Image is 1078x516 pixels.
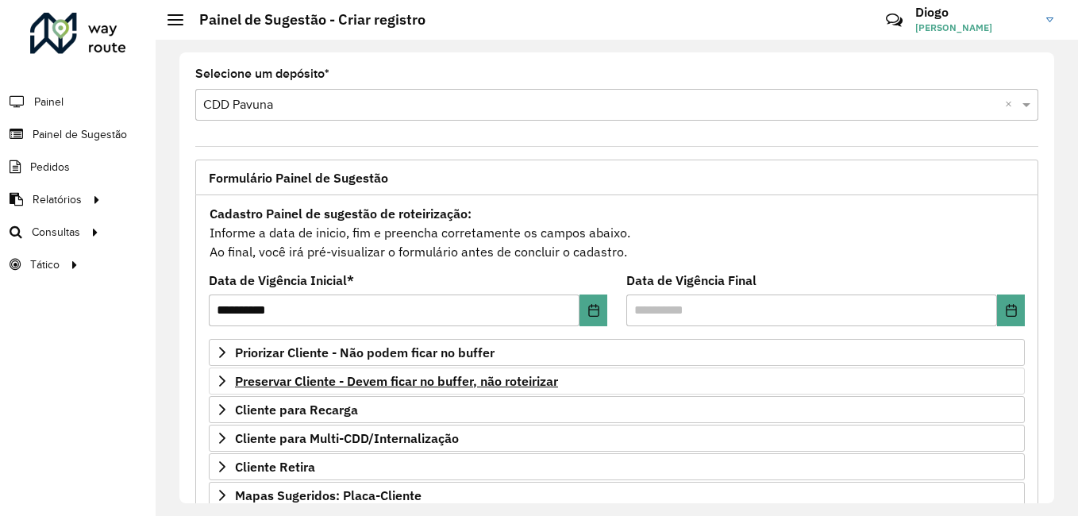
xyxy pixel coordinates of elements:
[235,432,459,445] span: Cliente para Multi-CDD/Internalização
[209,271,354,290] label: Data de Vigência Inicial
[209,368,1025,395] a: Preservar Cliente - Devem ficar no buffer, não roteirizar
[195,64,329,83] label: Selecione um depósito
[579,295,607,326] button: Choose Date
[209,339,1025,366] a: Priorizar Cliente - Não podem ficar no buffer
[209,425,1025,452] a: Cliente para Multi-CDD/Internalização
[235,346,495,359] span: Priorizar Cliente - Não podem ficar no buffer
[209,203,1025,262] div: Informe a data de inicio, fim e preencha corretamente os campos abaixo. Ao final, você irá pré-vi...
[209,453,1025,480] a: Cliente Retira
[209,171,388,184] span: Formulário Painel de Sugestão
[235,460,315,473] span: Cliente Retira
[235,403,358,416] span: Cliente para Recarga
[32,224,80,241] span: Consultas
[877,3,911,37] a: Contato Rápido
[235,375,558,387] span: Preservar Cliente - Devem ficar no buffer, não roteirizar
[626,271,757,290] label: Data de Vigência Final
[183,11,425,29] h2: Painel de Sugestão - Criar registro
[915,5,1034,20] h3: Diogo
[997,295,1025,326] button: Choose Date
[915,21,1034,35] span: [PERSON_NAME]
[235,489,422,502] span: Mapas Sugeridos: Placa-Cliente
[34,94,64,110] span: Painel
[209,482,1025,509] a: Mapas Sugeridos: Placa-Cliente
[33,126,127,143] span: Painel de Sugestão
[30,256,60,273] span: Tático
[33,191,82,208] span: Relatórios
[210,206,472,221] strong: Cadastro Painel de sugestão de roteirização:
[209,396,1025,423] a: Cliente para Recarga
[1005,95,1018,114] span: Clear all
[30,159,70,175] span: Pedidos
